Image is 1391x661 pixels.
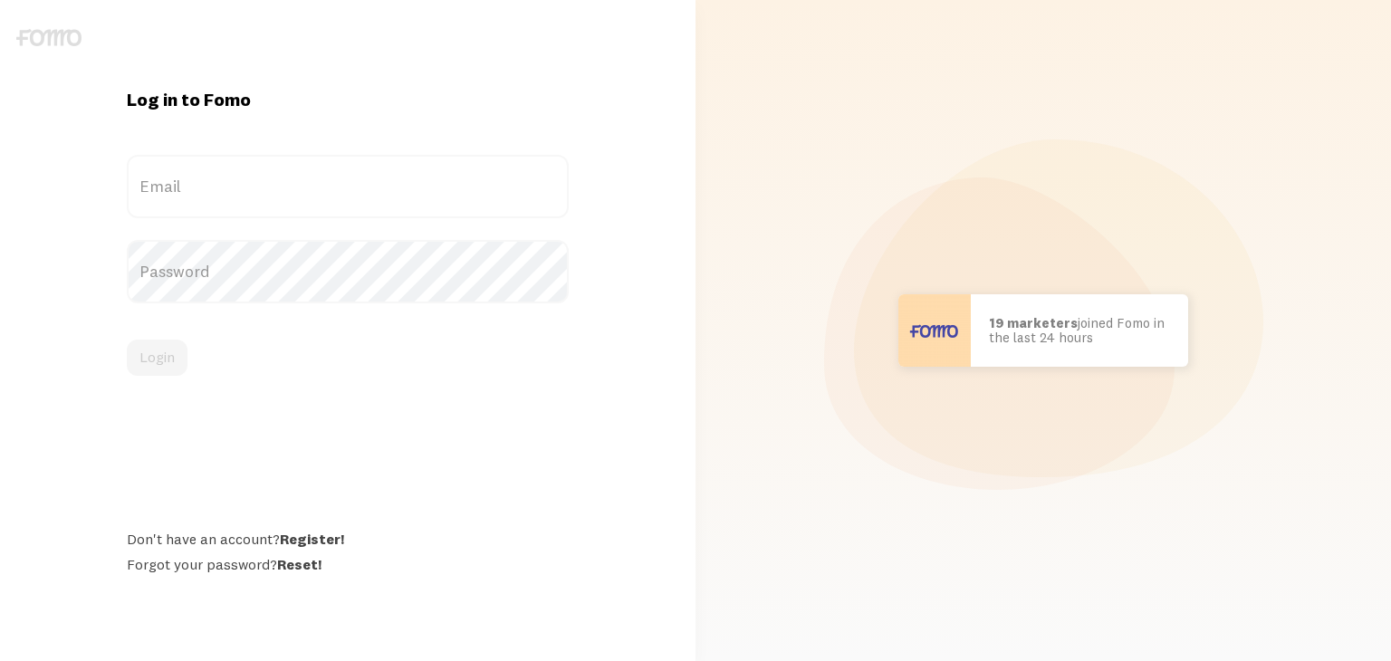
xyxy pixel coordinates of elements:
label: Email [127,155,569,218]
h1: Log in to Fomo [127,88,569,111]
div: Forgot your password? [127,555,569,573]
label: Password [127,240,569,303]
a: Reset! [277,555,321,573]
p: joined Fomo in the last 24 hours [989,316,1170,346]
img: fomo-logo-gray-b99e0e8ada9f9040e2984d0d95b3b12da0074ffd48d1e5cb62ac37fc77b0b268.svg [16,29,82,46]
img: User avatar [898,294,971,367]
b: 19 marketers [989,314,1078,331]
a: Register! [280,530,344,548]
div: Don't have an account? [127,530,569,548]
